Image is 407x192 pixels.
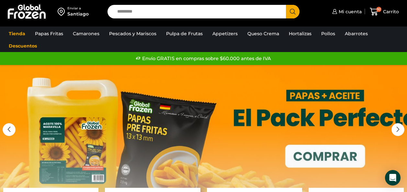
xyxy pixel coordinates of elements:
a: Tienda [6,27,28,40]
div: Enviar a [67,6,89,11]
a: Hortalizas [286,27,315,40]
div: Open Intercom Messenger [385,170,401,186]
a: Appetizers [209,27,241,40]
a: 92 Carrito [368,4,401,19]
div: Previous slide [3,123,16,136]
a: Queso Crema [244,27,282,40]
div: Next slide [391,123,404,136]
a: Camarones [70,27,103,40]
a: Abarrotes [342,27,371,40]
a: Mi cuenta [331,5,362,18]
a: Pescados y Mariscos [106,27,160,40]
a: Descuentos [6,40,40,52]
button: Search button [286,5,300,18]
div: Santiago [67,11,89,17]
a: Papas Fritas [32,27,66,40]
span: 92 [376,7,381,12]
img: address-field-icon.svg [58,6,67,17]
a: Pollos [318,27,338,40]
a: Pulpa de Frutas [163,27,206,40]
span: Carrito [381,8,399,15]
span: Mi cuenta [337,8,362,15]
